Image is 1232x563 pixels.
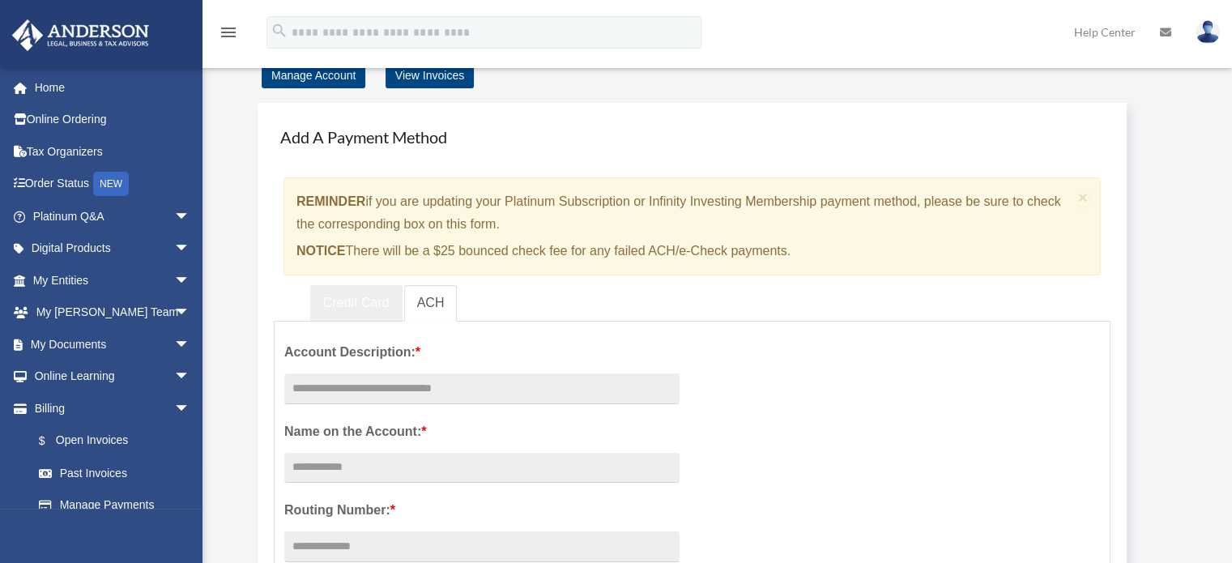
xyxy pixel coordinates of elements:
span: arrow_drop_down [174,392,207,425]
span: arrow_drop_down [174,296,207,330]
div: NEW [93,172,129,196]
h4: Add A Payment Method [274,119,1111,155]
a: Order StatusNEW [11,168,215,201]
strong: REMINDER [296,194,365,208]
span: arrow_drop_down [174,264,207,297]
span: $ [48,431,56,451]
label: Account Description: [284,341,680,364]
a: Tax Organizers [11,135,215,168]
a: Online Learningarrow_drop_down [11,360,215,393]
div: if you are updating your Platinum Subscription or Infinity Investing Membership payment method, p... [283,177,1101,275]
span: arrow_drop_down [174,232,207,266]
img: User Pic [1196,20,1220,44]
i: search [271,22,288,40]
label: Routing Number: [284,499,680,522]
a: Past Invoices [23,457,215,489]
span: arrow_drop_down [174,360,207,394]
a: Billingarrow_drop_down [11,392,215,424]
label: Name on the Account: [284,420,680,443]
a: Manage Payments [23,489,207,522]
a: My [PERSON_NAME] Teamarrow_drop_down [11,296,215,329]
span: arrow_drop_down [174,200,207,233]
a: Platinum Q&Aarrow_drop_down [11,200,215,232]
p: There will be a $25 bounced check fee for any failed ACH/e-Check payments. [296,240,1072,262]
i: menu [219,23,238,42]
a: View Invoices [386,62,474,88]
strong: NOTICE [296,244,345,258]
a: Home [11,71,215,104]
img: Anderson Advisors Platinum Portal [7,19,154,51]
a: $Open Invoices [23,424,215,458]
a: My Documentsarrow_drop_down [11,328,215,360]
a: Digital Productsarrow_drop_down [11,232,215,265]
span: arrow_drop_down [174,328,207,361]
a: Credit Card [310,285,403,322]
a: Online Ordering [11,104,215,136]
button: Close [1078,189,1089,206]
a: menu [219,28,238,42]
a: ACH [404,285,458,322]
a: My Entitiesarrow_drop_down [11,264,215,296]
span: × [1078,188,1089,207]
a: Manage Account [262,62,365,88]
